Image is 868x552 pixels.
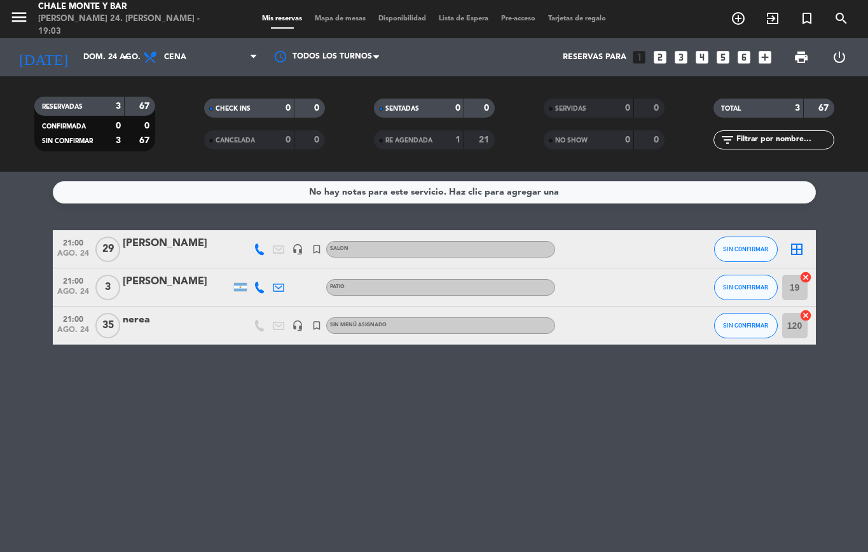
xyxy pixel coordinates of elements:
[720,132,735,148] i: filter_list
[372,15,432,22] span: Disponibilidad
[164,53,186,62] span: Cena
[38,1,207,13] div: Chale Monte y Bar
[723,322,768,329] span: SIN CONFIRMAR
[625,135,630,144] strong: 0
[42,123,86,130] span: CONFIRMADA
[10,8,29,31] button: menu
[123,312,231,328] div: nerea
[116,121,121,130] strong: 0
[385,106,419,112] span: SENTADAS
[309,185,559,200] div: No hay notas para este servicio. Haz clic para agregar una
[714,275,778,300] button: SIN CONFIRMAR
[57,326,89,340] span: ago. 24
[311,244,322,255] i: turned_in_not
[723,245,768,252] span: SIN CONFIRMAR
[95,275,120,300] span: 3
[799,271,812,284] i: cancel
[789,242,804,257] i: border_all
[314,135,322,144] strong: 0
[95,313,120,338] span: 35
[715,49,731,66] i: looks_5
[144,121,152,130] strong: 0
[10,43,77,71] i: [DATE]
[731,11,746,26] i: add_circle_outline
[311,320,322,331] i: turned_in_not
[330,246,348,251] span: SALON
[95,237,120,262] span: 29
[652,49,668,66] i: looks_two
[57,287,89,302] span: ago. 24
[555,137,588,144] span: NO SHOW
[735,133,834,147] input: Filtrar por nombre...
[116,102,121,111] strong: 3
[256,15,308,22] span: Mis reservas
[832,50,847,65] i: power_settings_new
[10,8,29,27] i: menu
[795,104,800,113] strong: 3
[794,50,809,65] span: print
[654,104,661,113] strong: 0
[721,106,741,112] span: TOTAL
[820,38,858,76] div: LOG OUT
[139,102,152,111] strong: 67
[799,309,812,322] i: cancel
[42,104,83,110] span: RESERVADAS
[455,135,460,144] strong: 1
[123,273,231,290] div: [PERSON_NAME]
[495,15,542,22] span: Pre-acceso
[631,49,647,66] i: looks_one
[714,313,778,338] button: SIN CONFIRMAR
[757,49,773,66] i: add_box
[308,15,372,22] span: Mapa de mesas
[555,106,586,112] span: SERVIDAS
[765,11,780,26] i: exit_to_app
[216,106,251,112] span: CHECK INS
[57,273,89,287] span: 21:00
[292,320,303,331] i: headset_mic
[714,237,778,262] button: SIN CONFIRMAR
[57,311,89,326] span: 21:00
[834,11,849,26] i: search
[694,49,710,66] i: looks_4
[292,244,303,255] i: headset_mic
[654,135,661,144] strong: 0
[38,13,207,38] div: [PERSON_NAME] 24. [PERSON_NAME] - 19:03
[57,249,89,264] span: ago. 24
[286,135,291,144] strong: 0
[57,235,89,249] span: 21:00
[625,104,630,113] strong: 0
[314,104,322,113] strong: 0
[736,49,752,66] i: looks_6
[542,15,612,22] span: Tarjetas de regalo
[118,50,134,65] i: arrow_drop_down
[799,11,815,26] i: turned_in_not
[385,137,432,144] span: RE AGENDADA
[216,137,255,144] span: CANCELADA
[673,49,689,66] i: looks_3
[723,284,768,291] span: SIN CONFIRMAR
[42,138,93,144] span: SIN CONFIRMAR
[139,136,152,145] strong: 67
[484,104,492,113] strong: 0
[455,104,460,113] strong: 0
[330,322,387,328] span: Sin menú asignado
[123,235,231,252] div: [PERSON_NAME]
[116,136,121,145] strong: 3
[330,284,345,289] span: PATIO
[286,104,291,113] strong: 0
[818,104,831,113] strong: 67
[479,135,492,144] strong: 21
[432,15,495,22] span: Lista de Espera
[563,53,626,62] span: Reservas para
